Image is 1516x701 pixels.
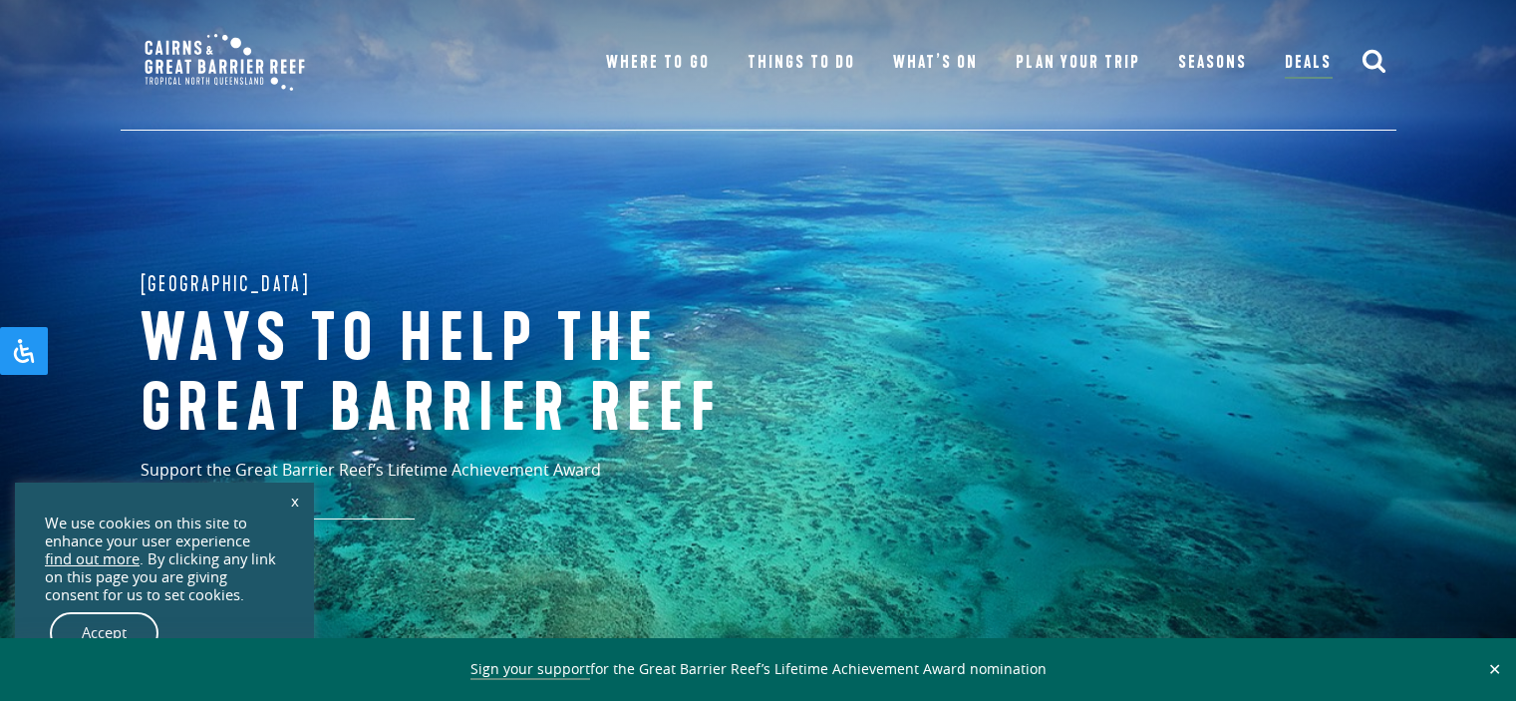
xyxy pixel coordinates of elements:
[748,49,855,77] a: Things To Do
[1285,49,1332,79] a: Deals
[281,479,309,523] a: x
[893,49,978,77] a: What’s On
[606,49,709,77] a: Where To Go
[141,459,689,520] p: Support the Great Barrier Reef’s Lifetime Achievement Award nomination
[131,20,319,105] img: CGBR-TNQ_dual-logo.svg
[1483,660,1506,678] button: Close
[141,305,798,444] h1: Ways to help the great barrier reef
[1178,49,1247,77] a: Seasons
[45,550,140,568] a: find out more
[141,268,311,300] span: [GEOGRAPHIC_DATA]
[470,659,590,680] a: Sign your support
[50,612,158,654] a: Accept
[12,339,36,363] svg: Open Accessibility Panel
[45,515,284,604] div: We use cookies on this site to enhance your user experience . By clicking any link on this page y...
[1016,49,1140,77] a: Plan Your Trip
[470,659,1047,680] span: for the Great Barrier Reef’s Lifetime Achievement Award nomination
